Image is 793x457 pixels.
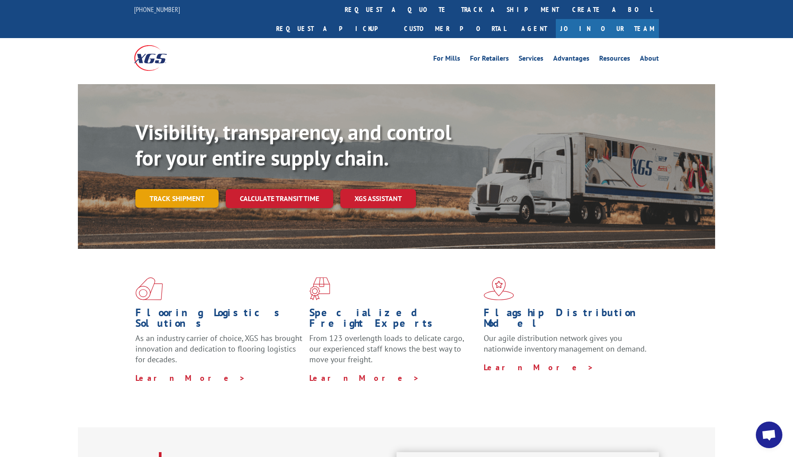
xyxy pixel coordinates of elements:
a: Request a pickup [269,19,397,38]
h1: Specialized Freight Experts [309,307,477,333]
a: Advantages [553,55,589,65]
a: Learn More > [309,373,420,383]
a: For Mills [433,55,460,65]
a: Resources [599,55,630,65]
a: Learn More > [484,362,594,372]
span: Our agile distribution network gives you nationwide inventory management on demand. [484,333,647,354]
a: Services [519,55,543,65]
a: Track shipment [135,189,219,208]
a: Agent [512,19,556,38]
b: Visibility, transparency, and control for your entire supply chain. [135,118,451,171]
a: Learn More > [135,373,246,383]
p: From 123 overlength loads to delicate cargo, our experienced staff knows the best way to move you... [309,333,477,372]
a: XGS ASSISTANT [340,189,416,208]
a: Customer Portal [397,19,512,38]
h1: Flooring Logistics Solutions [135,307,303,333]
a: About [640,55,659,65]
img: xgs-icon-flagship-distribution-model-red [484,277,514,300]
a: For Retailers [470,55,509,65]
img: xgs-icon-focused-on-flooring-red [309,277,330,300]
span: As an industry carrier of choice, XGS has brought innovation and dedication to flooring logistics... [135,333,302,364]
img: xgs-icon-total-supply-chain-intelligence-red [135,277,163,300]
a: [PHONE_NUMBER] [134,5,180,14]
div: Open chat [756,422,782,448]
h1: Flagship Distribution Model [484,307,651,333]
a: Join Our Team [556,19,659,38]
a: Calculate transit time [226,189,333,208]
